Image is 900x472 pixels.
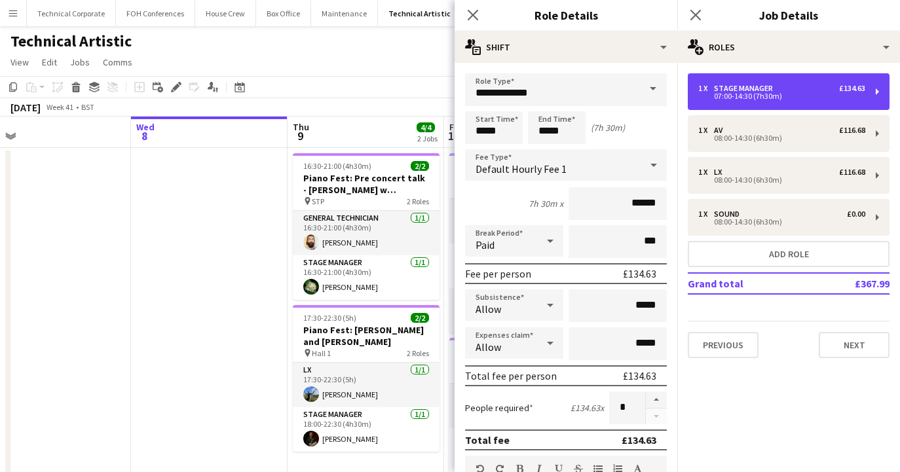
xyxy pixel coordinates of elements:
div: £134.63 x [571,402,604,414]
app-job-card: 16:30-21:00 (4h30m)2/2Piano Fest: Pre concert talk - [PERSON_NAME] w [PERSON_NAME] and [PERSON_NA... [293,153,440,300]
div: Roles [677,31,900,63]
div: Shift [455,31,677,63]
div: Total fee per person [465,369,557,382]
span: 10 [447,128,460,143]
div: LX [714,168,727,177]
button: FOH Conferences [116,1,195,26]
h3: Role Details [455,7,677,24]
button: Next [819,332,890,358]
app-card-role: LX1/114:30-22:30 (8h)[PERSON_NAME] [449,384,596,428]
span: Default Hourly Fee 1 [476,162,567,175]
div: £134.63 [623,369,656,382]
div: 2 Jobs [417,134,438,143]
button: Technical Artistic [378,1,462,26]
label: People required [465,402,533,414]
div: [DATE] [10,101,41,114]
td: £367.99 [812,273,890,294]
app-card-role: Sound1/110:30-15:00 (4h30m)[PERSON_NAME] [449,244,596,288]
div: £116.68 [839,168,865,177]
div: Stage Manager [714,84,778,93]
a: View [5,54,34,71]
h3: Job Details [677,7,900,24]
div: 1 x [698,84,714,93]
div: Fee per person [465,267,531,280]
span: STP [312,196,324,206]
app-card-role: General Technician1/116:30-21:00 (4h30m)[PERSON_NAME] [293,211,440,255]
button: Maintenance [311,1,378,26]
span: 9 [291,128,309,143]
div: £0.00 [847,209,865,219]
span: Paid [476,238,495,251]
span: Allow [476,340,501,354]
div: BST [81,102,94,112]
span: Fri [449,121,460,133]
button: Box Office [256,1,311,26]
a: Comms [98,54,138,71]
h3: Piano Fest: Pre concert talk - [PERSON_NAME] w [PERSON_NAME] and [PERSON_NAME] [293,172,440,196]
span: Wed [136,121,155,133]
div: £134.63 [622,433,656,446]
span: Jobs [70,56,90,68]
a: Edit [37,54,62,71]
span: Thu [293,121,309,133]
div: £116.68 [839,126,865,135]
button: Increase [646,391,667,408]
button: Add role [688,241,890,267]
app-card-role: LX1/117:30-22:30 (5h)[PERSON_NAME] [293,363,440,407]
span: Week 41 [43,102,76,112]
div: Sound [714,209,745,219]
h1: Technical Artistic [10,31,132,51]
a: Jobs [65,54,95,71]
span: 2/2 [411,161,429,171]
td: Grand total [688,273,812,294]
div: 08:00-14:30 (6h30m) [698,135,865,141]
span: 2 Roles [407,196,429,206]
div: Total fee [465,433,510,446]
div: (7h 30m) [591,122,625,134]
span: Hall 1 [312,348,331,358]
span: 2 Roles [407,348,429,358]
span: 17:30-22:30 (5h) [303,313,356,323]
div: AV [714,126,728,135]
span: 4/4 [417,122,435,132]
span: 8 [134,128,155,143]
app-card-role: Stage Manager1/116:30-21:00 (4h30m)[PERSON_NAME] [293,255,440,300]
div: 1 x [698,168,714,177]
span: 16:30-21:00 (4h30m) [303,161,371,171]
div: 07:00-14:30 (7h30m) [698,93,865,100]
div: 08:00-14:30 (6h30m) [698,177,865,183]
button: Previous [688,332,759,358]
span: View [10,56,29,68]
button: House Crew [195,1,256,26]
div: 1 x [698,126,714,135]
app-card-role: AV1/110:30-15:00 (4h30m)[PERSON_NAME] [449,199,596,244]
h3: LPF: Family rehearsal [449,172,596,184]
h3: Piano Fest: [PERSON_NAME] [449,357,596,369]
span: Allow [476,302,501,316]
div: £134.63 [623,267,656,280]
span: Comms [103,56,132,68]
button: Technical Corporate [27,1,116,26]
app-card-role: Stage Manager1/110:30-15:00 (4h30m)[PERSON_NAME] [449,288,596,333]
div: 1 x [698,209,714,219]
app-job-card: 10:30-15:00 (4h30m)3/3LPF: Family rehearsal Hall 13 RolesAV1/110:30-15:00 (4h30m)[PERSON_NAME]Sou... [449,153,596,333]
span: Edit [42,56,57,68]
div: £134.63 [839,84,865,93]
app-card-role: Stage Manager1/118:00-22:30 (4h30m)[PERSON_NAME] [293,407,440,452]
div: 7h 30m x [529,198,563,209]
h3: Piano Fest: [PERSON_NAME] and [PERSON_NAME] [293,324,440,348]
app-job-card: 17:30-22:30 (5h)2/2Piano Fest: [PERSON_NAME] and [PERSON_NAME] Hall 12 RolesLX1/117:30-22:30 (5h)... [293,305,440,452]
div: 08:00-14:30 (6h30m) [698,219,865,225]
span: 2/2 [411,313,429,323]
